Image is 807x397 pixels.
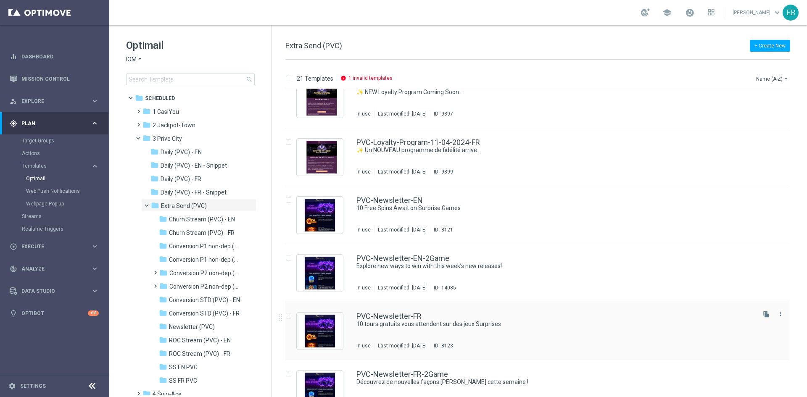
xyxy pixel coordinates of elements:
div: 8123 [441,342,453,349]
a: Realtime Triggers [22,226,87,232]
h1: Optimail [126,39,255,52]
i: folder [142,107,151,116]
i: folder [142,134,151,142]
button: file_copy [761,309,772,320]
i: folder [142,121,151,129]
a: Webpage Pop-up [26,200,87,207]
button: Templates keyboard_arrow_right [22,163,99,169]
span: Conversion P2 non-dep (PVC) - EN [169,269,242,277]
span: Extra Send (PVC) [161,202,207,210]
span: Templates [22,163,82,168]
a: PVC-Newsletter-EN [356,197,423,204]
div: Explore new ways to win with this week’s new releases! [356,262,754,270]
i: arrow_drop_down [783,75,789,82]
span: Conversion STD (PVC) - EN [169,296,240,304]
a: Mission Control [21,68,99,90]
div: Mission Control [10,68,99,90]
span: Churn Stream (PVC) - FR [169,229,235,237]
a: PVC-Newsletter-FR [356,313,422,320]
a: 10 Free Spins Await on Surprise Games [356,204,735,212]
span: 3 Prive City [153,135,182,142]
a: PVC-Newsletter-FR-2Game [356,371,448,378]
i: folder [159,349,167,358]
div: Templates [22,160,108,210]
img: 8123.jpeg [299,315,341,347]
span: Daily (PVC) - FR - Snippet [161,189,227,196]
div: In use [356,226,371,233]
span: 1 CasiYou [153,108,179,116]
span: ROC Stream (PVC) - EN [169,337,231,344]
div: 9899 [441,168,453,175]
a: Streams [22,213,87,220]
button: IOM arrow_drop_down [126,55,143,63]
a: ✨ Un NOUVEAU programme de fidélité arrive… [356,146,735,154]
span: Conversion P1 non-dep (PVC) - FR [169,256,242,263]
i: more_vert [777,310,784,317]
div: Dashboard [10,45,99,68]
span: Plan [21,121,91,126]
div: ID: [430,342,453,349]
i: arrow_drop_down [137,55,143,63]
a: Dashboard [21,45,99,68]
i: keyboard_arrow_right [91,162,99,170]
button: Mission Control [9,76,99,82]
a: Target Groups [22,137,87,144]
span: Daily (PVC) - EN - Snippet [161,162,227,169]
span: Data Studio [21,289,91,294]
span: Churn Stream (PVC) - EN [169,216,235,223]
button: track_changes Analyze keyboard_arrow_right [9,266,99,272]
a: Explore new ways to win with this week’s new releases! [356,262,735,270]
div: In use [356,284,371,291]
div: Press SPACE to select this row. [277,186,805,244]
div: +10 [88,310,99,316]
span: Conversion STD (PVC) - FR [169,310,240,317]
div: Streams [22,210,108,223]
div: Analyze [10,265,91,273]
i: folder [150,188,159,196]
i: folder [159,215,167,223]
div: 10 tours gratuits vous attendent sur des jeux Surprises [356,320,754,328]
i: folder [159,376,167,384]
div: ID: [430,110,453,117]
span: Daily (PVC) - FR [161,175,201,183]
i: folder [150,174,159,183]
button: Data Studio keyboard_arrow_right [9,288,99,294]
button: + Create New [750,40,790,52]
span: SS FR PVC [169,377,197,384]
div: 8121 [441,226,453,233]
i: equalizer [10,53,17,60]
button: gps_fixed Plan keyboard_arrow_right [9,120,99,127]
span: Newsletter (PVC) [169,323,215,331]
i: folder [135,94,143,102]
i: lightbulb [10,310,17,317]
button: equalizer Dashboard [9,53,99,60]
i: folder [159,282,168,290]
div: Web Push Notifications [26,185,108,197]
span: Execute [21,244,91,249]
div: Découvrez de nouvelles façons de gagner cette semaine ! [356,378,754,386]
div: Target Groups [22,134,108,147]
i: gps_fixed [10,120,17,127]
span: keyboard_arrow_down [773,8,782,17]
div: ID: [430,284,456,291]
i: keyboard_arrow_right [91,119,99,127]
i: folder [150,147,159,156]
i: folder [159,242,167,250]
div: 9897 [441,110,453,117]
button: lightbulb Optibot +10 [9,310,99,317]
i: keyboard_arrow_right [91,265,99,273]
img: 9899.jpeg [299,141,341,174]
img: 8121.jpeg [299,199,341,231]
div: Last modified: [DATE] [374,342,430,349]
i: folder [151,201,159,210]
div: ✨ NEW Loyalty Program Coming Soon… [356,88,754,96]
div: play_circle_outline Execute keyboard_arrow_right [9,243,99,250]
div: In use [356,342,371,349]
i: folder [159,363,167,371]
i: folder [159,309,167,317]
a: Actions [22,150,87,157]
